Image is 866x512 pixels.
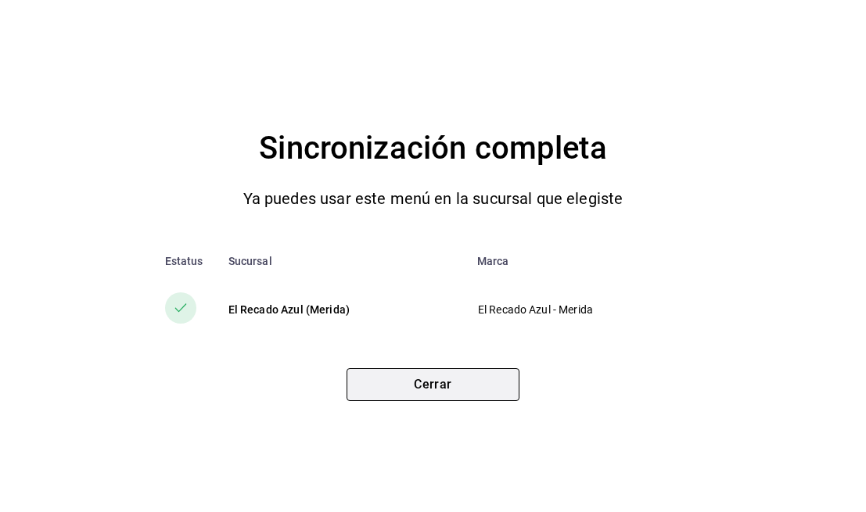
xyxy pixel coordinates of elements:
[243,186,623,211] p: Ya puedes usar este menú en la sucursal que elegiste
[259,124,606,174] h4: Sincronización completa
[228,302,452,317] div: El Recado Azul (Merida)
[216,242,465,280] th: Sucursal
[347,368,519,401] button: Cerrar
[465,242,727,280] th: Marca
[140,242,216,280] th: Estatus
[478,302,701,318] p: El Recado Azul - Merida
